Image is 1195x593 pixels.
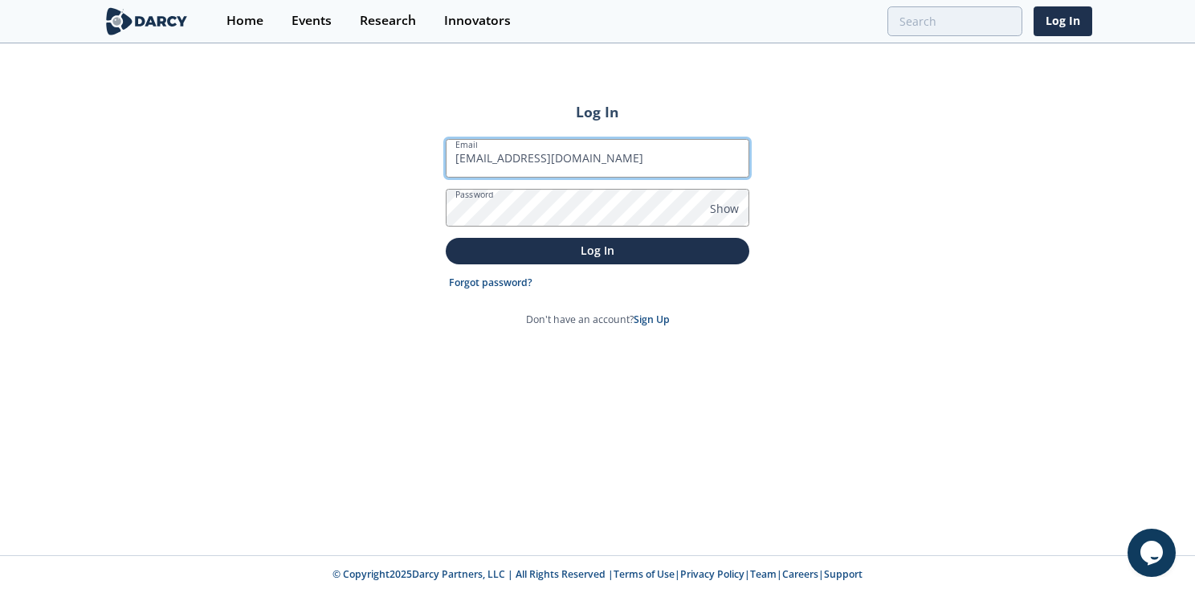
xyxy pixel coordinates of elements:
[614,567,675,581] a: Terms of Use
[1034,6,1092,36] a: Log In
[292,14,332,27] div: Events
[634,313,670,326] a: Sign Up
[824,567,863,581] a: Support
[446,238,749,264] button: Log In
[226,14,263,27] div: Home
[449,276,532,290] a: Forgot password?
[526,313,670,327] p: Don't have an account?
[680,567,744,581] a: Privacy Policy
[750,567,777,581] a: Team
[457,242,738,259] p: Log In
[782,567,818,581] a: Careers
[444,14,511,27] div: Innovators
[446,101,749,122] h2: Log In
[887,6,1022,36] input: Advanced Search
[103,7,190,35] img: logo-wide.svg
[455,138,478,151] label: Email
[1128,529,1179,577] iframe: chat widget
[710,200,739,217] span: Show
[360,14,416,27] div: Research
[42,567,1153,582] p: © Copyright 2025 Darcy Partners, LLC | All Rights Reserved | | | | |
[455,188,494,201] label: Password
